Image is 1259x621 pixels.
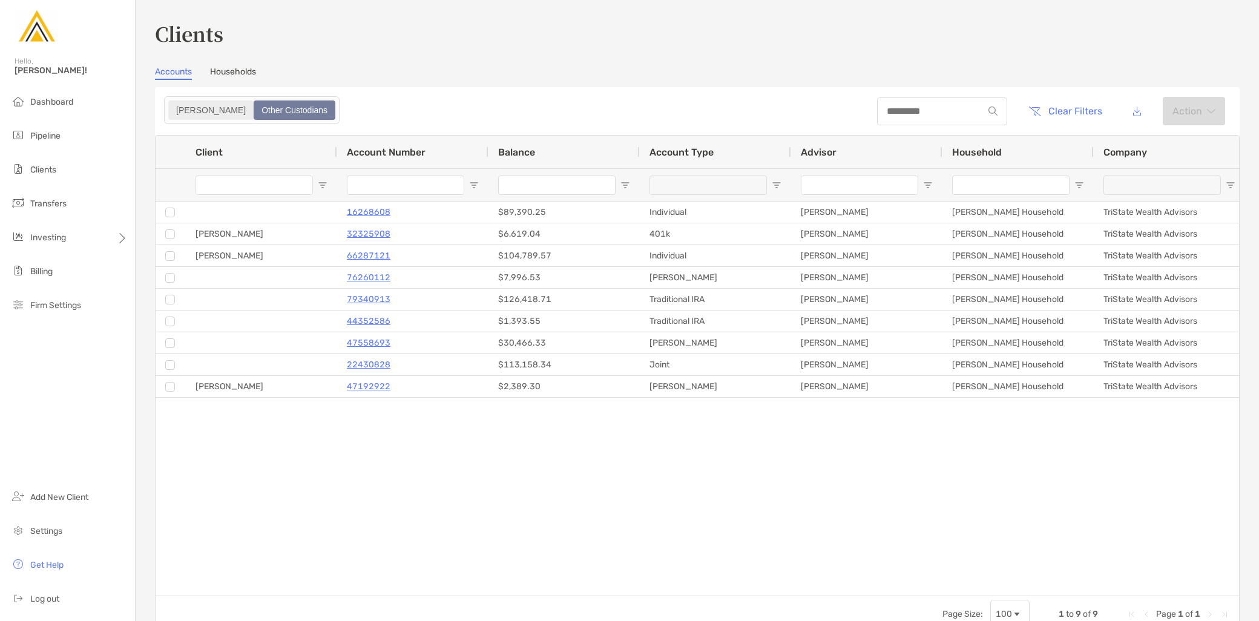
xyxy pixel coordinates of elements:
span: Dashboard [30,97,73,107]
img: billing icon [11,263,25,278]
span: 9 [1076,609,1081,619]
div: [PERSON_NAME] Household [942,354,1094,375]
div: [PERSON_NAME] Household [942,245,1094,266]
div: [PERSON_NAME] Household [942,376,1094,397]
div: TriState Wealth Advisors [1094,289,1245,310]
span: Client [196,146,223,158]
img: pipeline icon [11,128,25,142]
div: [PERSON_NAME] [791,202,942,223]
div: Zoe [169,102,252,119]
span: Page [1156,609,1176,619]
h3: Clients [155,19,1240,47]
div: [PERSON_NAME] Household [942,202,1094,223]
span: Settings [30,526,62,536]
img: dashboard icon [11,94,25,108]
img: get-help icon [11,557,25,571]
div: TriState Wealth Advisors [1094,245,1245,266]
div: TriState Wealth Advisors [1094,376,1245,397]
div: [PERSON_NAME] [186,376,337,397]
input: Household Filter Input [952,176,1070,195]
button: Open Filter Menu [620,180,630,190]
div: $89,390.25 [488,202,640,223]
div: TriState Wealth Advisors [1094,202,1245,223]
input: Balance Filter Input [498,176,616,195]
div: [PERSON_NAME] [791,310,942,332]
span: 1 [1178,609,1183,619]
span: to [1066,609,1074,619]
div: $7,996.53 [488,267,640,288]
span: of [1185,609,1193,619]
a: 32325908 [347,226,390,241]
a: 79340913 [347,292,390,307]
img: logout icon [11,591,25,605]
div: [PERSON_NAME] [640,376,791,397]
span: Household [952,146,1002,158]
div: [PERSON_NAME] Household [942,289,1094,310]
button: Clear Filters [1019,98,1111,125]
span: Firm Settings [30,300,81,310]
span: Clients [30,165,56,175]
img: input icon [988,107,998,116]
div: $6,619.04 [488,223,640,245]
div: [PERSON_NAME] [186,223,337,245]
div: $113,158.34 [488,354,640,375]
img: investing icon [11,229,25,244]
img: settings icon [11,523,25,537]
span: 1 [1059,609,1064,619]
div: $2,389.30 [488,376,640,397]
div: Individual [640,245,791,266]
input: Client Filter Input [196,176,313,195]
div: [PERSON_NAME] [640,332,791,353]
span: Billing [30,266,53,277]
div: $30,466.33 [488,332,640,353]
div: Traditional IRA [640,289,791,310]
div: 401k [640,223,791,245]
span: Account Type [649,146,714,158]
div: [PERSON_NAME] Household [942,310,1094,332]
p: 44352586 [347,314,390,329]
div: 100 [996,609,1012,619]
img: arrow [1207,108,1215,114]
div: [PERSON_NAME] Household [942,223,1094,245]
a: Households [210,67,256,80]
img: firm-settings icon [11,297,25,312]
button: Actionarrow [1163,97,1225,125]
div: Other Custodians [255,102,334,119]
button: Open Filter Menu [1074,180,1084,190]
img: Zoe Logo [15,5,58,48]
img: add_new_client icon [11,489,25,504]
img: transfers icon [11,195,25,210]
button: Open Filter Menu [318,180,327,190]
span: Log out [30,594,59,604]
div: segmented control [164,96,340,124]
div: TriState Wealth Advisors [1094,354,1245,375]
span: Investing [30,232,66,243]
div: [PERSON_NAME] [791,223,942,245]
div: Next Page [1205,609,1215,619]
div: Individual [640,202,791,223]
span: Balance [498,146,535,158]
div: [PERSON_NAME] [791,245,942,266]
div: TriState Wealth Advisors [1094,332,1245,353]
div: [PERSON_NAME] Household [942,332,1094,353]
input: Advisor Filter Input [801,176,918,195]
span: Advisor [801,146,837,158]
a: Accounts [155,67,192,80]
div: [PERSON_NAME] [640,267,791,288]
a: 16268608 [347,205,390,220]
span: Add New Client [30,492,88,502]
span: of [1083,609,1091,619]
span: Account Number [347,146,426,158]
a: 66287121 [347,248,390,263]
div: Page Size: [942,609,983,619]
a: 76260112 [347,270,390,285]
a: 22430828 [347,357,390,372]
div: $126,418.71 [488,289,640,310]
a: 47558693 [347,335,390,350]
div: $1,393.55 [488,310,640,332]
span: Transfers [30,199,67,209]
